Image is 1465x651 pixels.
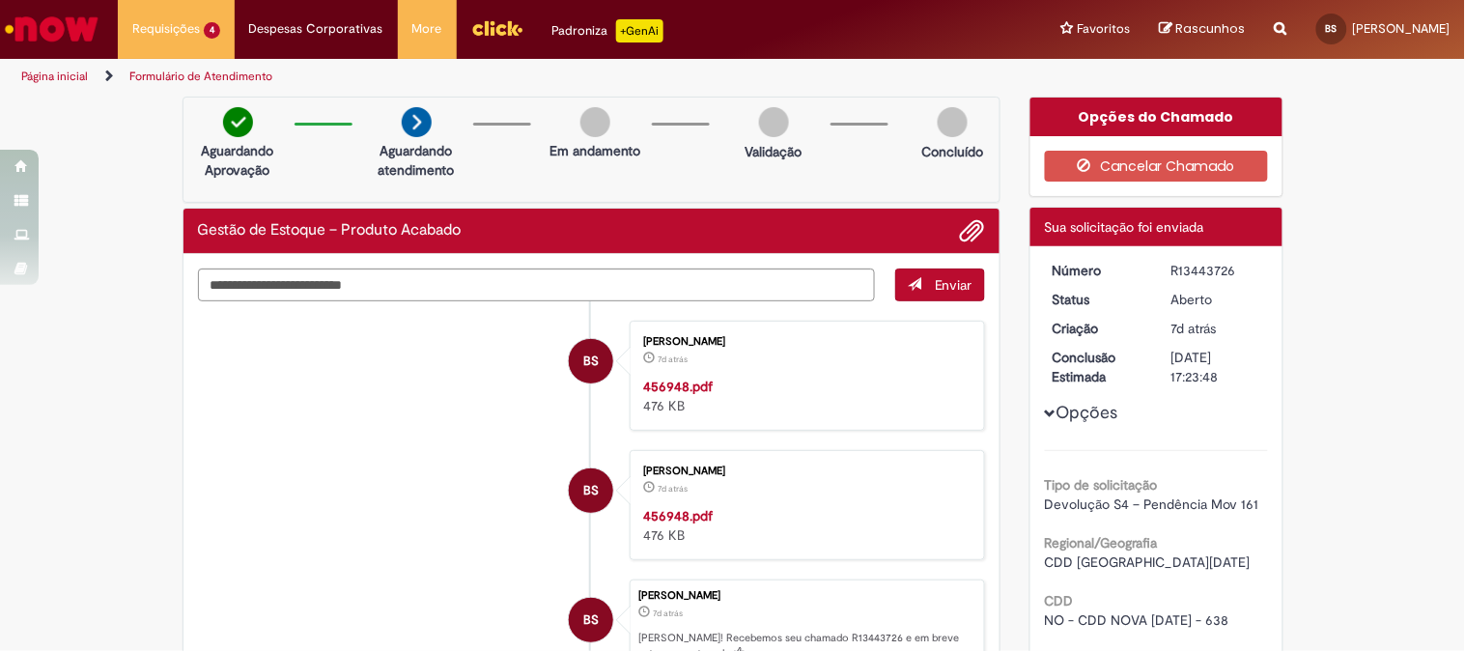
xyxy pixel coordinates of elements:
span: NO - CDD NOVA [DATE] - 638 [1045,611,1229,629]
img: img-circle-grey.png [938,107,968,137]
img: click_logo_yellow_360x200.png [471,14,523,42]
b: Regional/Geografia [1045,534,1158,552]
span: 4 [204,22,220,39]
dt: Conclusão Estimada [1038,348,1157,386]
span: Requisições [132,19,200,39]
p: Aguardando atendimento [370,141,464,180]
a: Formulário de Atendimento [129,69,272,84]
div: Opções do Chamado [1030,98,1282,136]
span: Despesas Corporativas [249,19,383,39]
div: [PERSON_NAME] [643,466,965,477]
p: Em andamento [549,141,640,160]
div: 476 KB [643,377,965,415]
h2: Gestão de Estoque – Produto Acabado Histórico de tíquete [198,222,462,240]
div: [DATE] 17:23:48 [1171,348,1261,386]
textarea: Digite sua mensagem aqui... [198,269,876,301]
div: [PERSON_NAME] [643,336,965,348]
div: [PERSON_NAME] [638,590,974,602]
span: 7d atrás [653,608,683,619]
span: Devolução S4 – Pendência Mov 161 [1045,495,1259,513]
div: 25/08/2025 11:23:44 [1171,319,1261,338]
time: 25/08/2025 11:22:38 [658,483,688,495]
time: 25/08/2025 11:22:42 [658,354,688,365]
time: 25/08/2025 11:23:44 [1171,320,1217,337]
time: 25/08/2025 11:23:44 [653,608,683,619]
img: img-circle-grey.png [759,107,789,137]
span: BS [1326,22,1338,35]
button: Enviar [895,269,985,301]
a: 456948.pdf [643,507,713,524]
img: img-circle-grey.png [580,107,610,137]
span: [PERSON_NAME] [1353,20,1451,37]
div: Bianca Onorio Da Rocha Santos [569,468,613,513]
div: 476 KB [643,506,965,545]
span: BS [583,467,599,514]
img: ServiceNow [2,10,101,48]
span: Rascunhos [1176,19,1246,38]
a: Rascunhos [1160,20,1246,39]
span: 7d atrás [658,354,688,365]
p: Validação [746,142,803,161]
dt: Criação [1038,319,1157,338]
p: +GenAi [616,19,663,42]
img: check-circle-green.png [223,107,253,137]
dt: Status [1038,290,1157,309]
img: arrow-next.png [402,107,432,137]
span: More [412,19,442,39]
span: Sua solicitação foi enviada [1045,218,1204,236]
a: Página inicial [21,69,88,84]
ul: Trilhas de página [14,59,962,95]
span: BS [583,338,599,384]
div: Bianca Onorio Da Rocha Santos [569,339,613,383]
button: Adicionar anexos [960,218,985,243]
span: 7d atrás [658,483,688,495]
div: R13443726 [1171,261,1261,280]
a: 456948.pdf [643,378,713,395]
p: Aguardando Aprovação [191,141,285,180]
dt: Número [1038,261,1157,280]
span: Favoritos [1078,19,1131,39]
span: 7d atrás [1171,320,1217,337]
div: Padroniza [552,19,663,42]
b: Tipo de solicitação [1045,476,1158,494]
div: Bianca Onorio Da Rocha Santos [569,598,613,642]
div: Aberto [1171,290,1261,309]
b: CDD [1045,592,1074,609]
span: CDD [GEOGRAPHIC_DATA][DATE] [1045,553,1251,571]
span: BS [583,597,599,643]
span: Enviar [935,276,972,294]
button: Cancelar Chamado [1045,151,1268,182]
p: Concluído [921,142,983,161]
